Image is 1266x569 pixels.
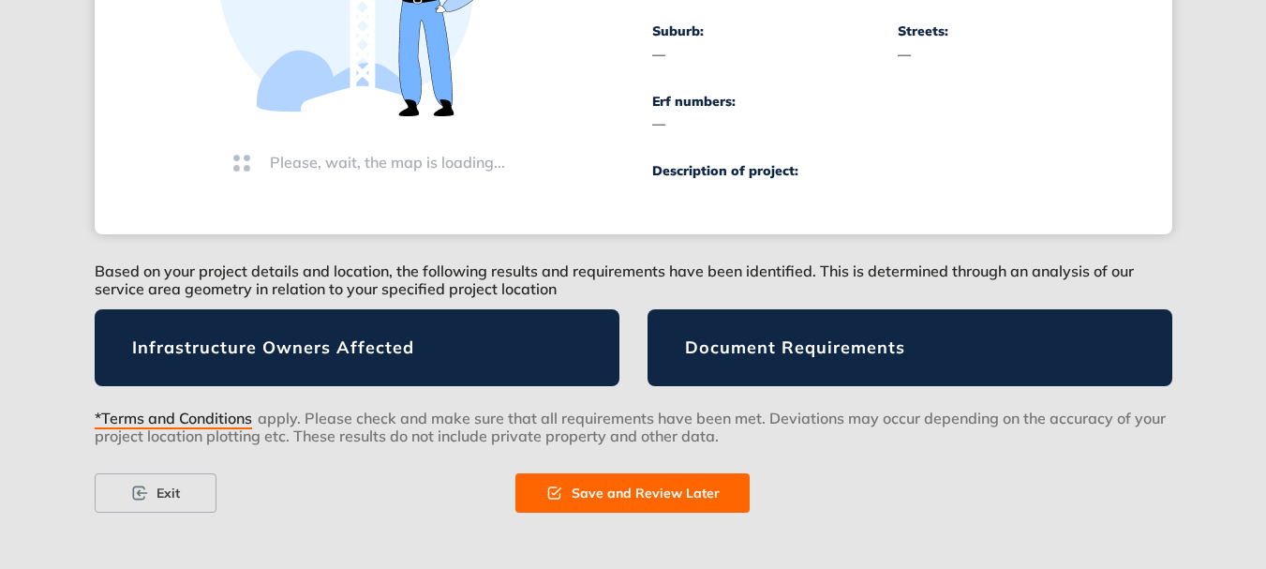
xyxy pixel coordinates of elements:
[95,409,1172,473] div: apply. Please check and make sure that all requirements have been met. Deviations may occur depen...
[572,483,720,503] span: Save and Review Later
[270,154,505,178] span: Please, wait, the map is loading...
[898,47,1144,63] div: —
[685,337,1135,358] div: Document Requirements
[156,483,180,503] span: Exit
[95,410,252,429] span: *Terms and Conditions
[132,337,582,358] div: Infrastructure Owners Affected
[95,409,258,422] button: *Terms and Conditions
[515,473,750,513] button: Save and Review Later
[652,163,1144,179] div: Description of project:
[652,23,899,39] div: Suburb:
[95,234,1172,309] div: Based on your project details and location, the following results and requirements have been iden...
[95,473,216,513] button: Exit
[652,116,899,132] div: —
[898,23,1144,39] div: Streets:
[652,94,899,110] div: Erf numbers:
[652,47,899,63] div: —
